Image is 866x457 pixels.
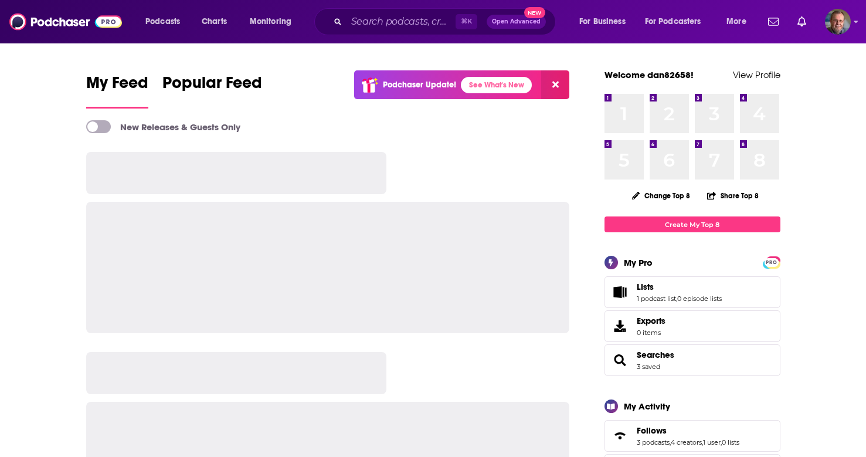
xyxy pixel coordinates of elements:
a: Create My Top 8 [604,216,780,232]
a: Follows [637,425,739,436]
a: 0 lists [722,438,739,446]
a: 1 podcast list [637,294,676,303]
span: , [676,294,677,303]
a: 0 episode lists [677,294,722,303]
span: My Feed [86,73,148,100]
button: open menu [718,12,761,31]
span: Lists [604,276,780,308]
span: Exports [609,318,632,334]
img: User Profile [825,9,851,35]
a: Lists [609,284,632,300]
span: Podcasts [145,13,180,30]
span: Logged in as dan82658 [825,9,851,35]
span: More [726,13,746,30]
div: My Pro [624,257,653,268]
button: open menu [242,12,307,31]
img: Podchaser - Follow, Share and Rate Podcasts [9,11,122,33]
span: Exports [637,316,665,326]
span: Charts [202,13,227,30]
span: Lists [637,282,654,292]
input: Search podcasts, credits, & more... [347,12,456,31]
a: 1 user [703,438,721,446]
div: My Activity [624,401,670,412]
span: Searches [604,344,780,376]
a: Charts [194,12,234,31]
a: See What's New [461,77,532,93]
span: , [721,438,722,446]
span: New [524,7,545,18]
button: Change Top 8 [625,188,698,203]
button: open menu [571,12,640,31]
span: For Business [579,13,626,30]
button: Share Top 8 [707,184,759,207]
span: For Podcasters [645,13,701,30]
a: Searches [609,352,632,368]
a: My Feed [86,73,148,109]
a: Follows [609,428,632,444]
a: 3 podcasts [637,438,670,446]
span: PRO [765,258,779,267]
p: Podchaser Update! [383,80,456,90]
span: , [670,438,671,446]
a: Lists [637,282,722,292]
a: PRO [765,258,779,266]
a: New Releases & Guests Only [86,120,240,133]
a: Exports [604,310,780,342]
span: , [702,438,703,446]
a: Popular Feed [162,73,262,109]
a: 4 creators [671,438,702,446]
a: Show notifications dropdown [763,12,783,32]
button: open menu [637,12,718,31]
span: Monitoring [250,13,291,30]
div: Search podcasts, credits, & more... [325,8,567,35]
span: ⌘ K [456,14,477,29]
button: Show profile menu [825,9,851,35]
span: Follows [604,420,780,452]
a: 3 saved [637,363,660,371]
button: open menu [137,12,195,31]
span: 0 items [637,329,665,337]
button: Open AdvancedNew [487,15,546,29]
a: Welcome dan82658! [604,69,694,80]
a: View Profile [733,69,780,80]
span: Follows [637,425,667,436]
a: Searches [637,350,674,360]
span: Popular Feed [162,73,262,100]
a: Show notifications dropdown [793,12,811,32]
span: Open Advanced [492,19,541,25]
